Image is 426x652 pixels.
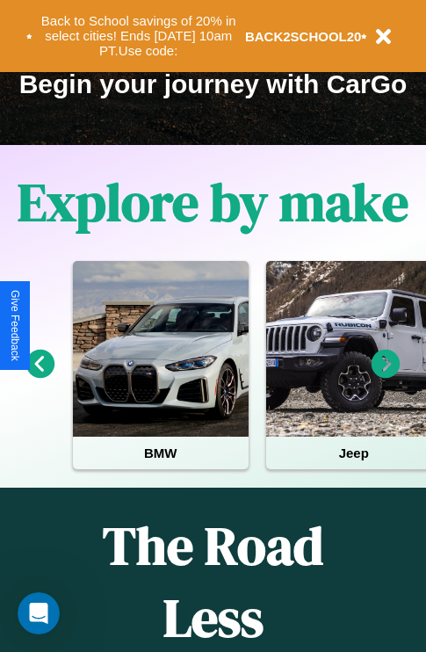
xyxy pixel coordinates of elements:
div: Give Feedback [9,290,21,361]
h4: BMW [73,437,249,469]
iframe: Intercom live chat [18,592,60,634]
button: Back to School savings of 20% in select cities! Ends [DATE] 10am PT.Use code: [32,9,245,63]
b: BACK2SCHOOL20 [245,29,362,44]
h1: Explore by make [18,166,408,238]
